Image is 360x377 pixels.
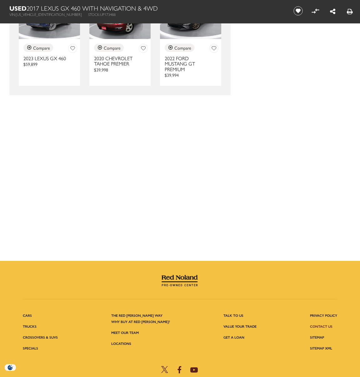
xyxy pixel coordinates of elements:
[291,6,305,16] button: Save vehicle
[94,44,124,52] button: Compare
[94,56,148,73] a: 2020 Chevrolet Tahoe Premier $39,998
[223,313,243,318] a: Talk to Us
[173,364,186,376] a: Open Facebook in a new window
[162,275,198,286] img: Red Noland Pre-Owned
[165,72,219,78] p: $39,994
[88,12,100,17] span: Stock:
[111,319,170,324] a: Why Buy at Red [PERSON_NAME]?
[104,45,121,51] div: Compare
[9,12,16,17] span: VIN:
[23,61,77,67] p: $59,899
[94,56,137,66] h3: 2020 Chevrolet Tahoe Premier
[3,364,17,371] section: Click to Open Cookie Consent Modal
[310,324,332,329] a: Contact Us
[23,346,38,350] a: Specials
[165,56,208,72] h3: 2022 Ford Mustang GT Premium
[158,363,171,376] a: Open Twitter in a new window
[165,44,194,52] button: Compare
[111,330,139,335] a: Meet Our Team
[3,364,17,371] img: Opt-Out Icon
[223,335,244,340] a: Get A Loan
[23,56,77,67] a: 2023 Lexus GX 460 $59,899
[223,324,257,329] a: Value Your Trade
[188,364,200,376] a: Open Youtube-play in a new window
[174,45,191,51] div: Compare
[94,66,148,73] p: $39,998
[9,3,27,12] strong: Used
[310,313,337,318] a: Privacy Policy
[33,45,50,51] div: Compare
[330,7,335,16] a: Share this Used 2017 Lexus GX 460 With Navigation & 4WD
[23,335,58,340] a: Crossovers & SUVs
[23,313,32,318] a: Cars
[310,335,324,340] a: Sitemap
[111,313,162,318] a: The Red [PERSON_NAME] Way
[100,12,116,17] span: UP173488
[23,324,37,329] a: Trucks
[9,5,283,12] h1: 2017 Lexus GX 460 With Navigation & 4WD
[16,12,82,17] span: [US_VEHICLE_IDENTIFICATION_NUMBER]
[23,56,67,61] h3: 2023 Lexus GX 460
[165,56,219,78] a: 2022 Ford Mustang GT Premium $39,994
[310,346,332,350] a: Sitemap XML
[111,341,131,346] a: Locations
[347,7,353,16] a: Print this Used 2017 Lexus GX 460 With Navigation & 4WD
[23,44,53,52] button: Compare
[311,6,320,16] button: Compare vehicle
